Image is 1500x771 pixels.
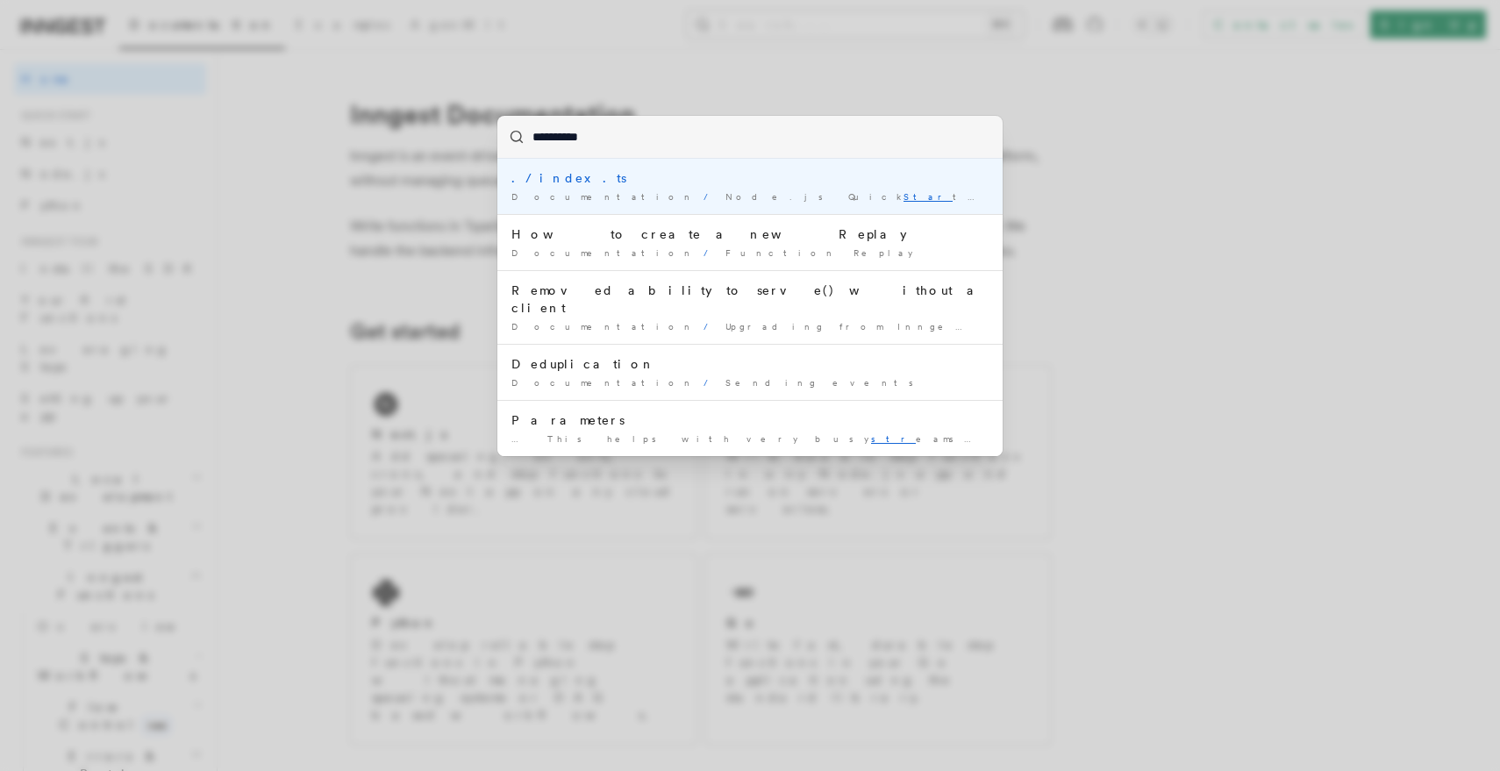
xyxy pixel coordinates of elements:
[511,191,696,202] span: Documentation
[511,355,989,373] div: Deduplication
[725,191,989,202] span: Node.js Quick t
[704,247,718,258] span: /
[904,191,953,202] mark: Star
[511,432,989,446] div: … This helps with very busy eams that overwhelm a …
[511,282,989,317] div: Removed ability to serve() without a client
[704,321,718,332] span: /
[511,321,696,332] span: Documentation
[725,247,915,258] span: Function Replay
[871,433,916,444] mark: str
[704,377,718,388] span: /
[704,191,718,202] span: /
[511,169,989,187] div: ./index.ts
[725,321,1176,332] span: Upgrading from Inngest SDK v1 to v2
[725,377,924,388] span: Sending events
[511,377,696,388] span: Documentation
[511,247,696,258] span: Documentation
[511,411,989,429] div: Parameters
[511,225,989,243] div: How to create a new Replay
